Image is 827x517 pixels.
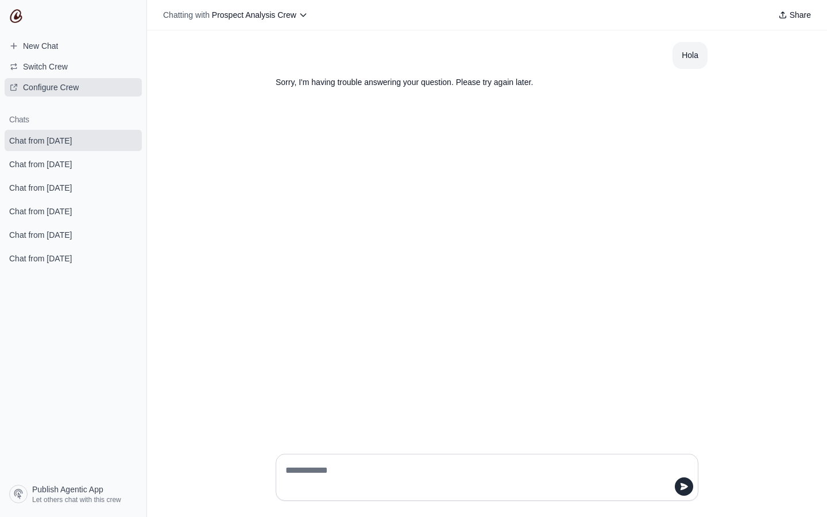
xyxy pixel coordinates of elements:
span: New Chat [23,40,58,52]
span: Let others chat with this crew [32,495,121,504]
span: Chat from [DATE] [9,253,72,264]
button: Share [774,7,816,23]
span: Publish Agentic App [32,484,103,495]
a: Chat from [DATE] [5,153,142,175]
span: Configure Crew [23,82,79,93]
p: Sorry, I'm having trouble answering your question. Please try again later. [276,76,643,89]
img: CrewAI Logo [9,9,23,23]
a: Publish Agentic App Let others chat with this crew [5,480,142,508]
span: Prospect Analysis Crew [212,10,296,20]
a: Chat from [DATE] [5,224,142,245]
a: Chat from [DATE] [5,200,142,222]
button: Chatting with Prospect Analysis Crew [159,7,312,23]
a: New Chat [5,37,142,55]
a: Chat from [DATE] [5,177,142,198]
span: Chatting with [163,9,210,21]
section: User message [673,42,708,69]
span: Chat from [DATE] [9,229,72,241]
button: Switch Crew [5,57,142,76]
div: Hola [682,49,698,62]
section: Response [266,69,652,96]
a: Configure Crew [5,78,142,97]
a: Chat from [DATE] [5,130,142,151]
span: Switch Crew [23,61,68,72]
span: Chat from [DATE] [9,182,72,194]
span: Chat from [DATE] [9,206,72,217]
span: Chat from [DATE] [9,159,72,170]
span: Share [790,9,811,21]
span: Chat from [DATE] [9,135,72,146]
a: Chat from [DATE] [5,248,142,269]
